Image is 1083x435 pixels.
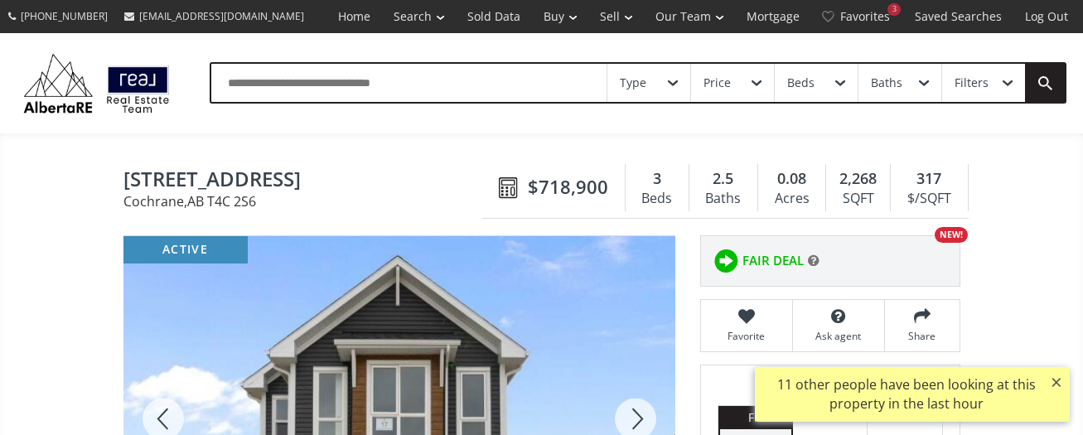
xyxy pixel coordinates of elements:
h3: Tour This Home [718,374,943,405]
div: Price [703,77,731,89]
span: [PHONE_NUMBER] [21,9,108,23]
div: 3 [634,168,680,190]
img: rating icon [709,244,742,278]
div: Filters [955,77,989,89]
span: Share [893,329,951,343]
div: 2.5 [698,168,749,190]
div: Beds [634,186,680,211]
div: Beds [787,77,815,89]
div: SQFT [834,186,882,211]
div: 317 [899,168,959,190]
span: Favorite [709,329,784,343]
div: active [123,236,248,263]
span: FAIR DEAL [742,252,804,269]
span: $718,900 [528,174,608,200]
div: $/SQFT [899,186,959,211]
div: Type [620,77,646,89]
div: Baths [871,77,902,89]
div: 3 [887,3,901,16]
span: Cochrane , AB T4C 2S6 [123,195,491,208]
span: 17 Southborough Square [123,168,491,194]
span: [EMAIL_ADDRESS][DOMAIN_NAME] [139,9,304,23]
button: × [1043,367,1070,397]
span: 2,268 [839,168,877,190]
img: Logo [17,50,176,117]
span: Ask agent [801,329,876,343]
div: 11 other people have been looking at this property in the last hour [763,375,1049,413]
div: Baths [698,186,749,211]
a: [EMAIL_ADDRESS][DOMAIN_NAME] [116,1,312,31]
div: Fri [720,406,791,429]
div: NEW! [935,227,968,243]
div: 0.08 [766,168,817,190]
div: Acres [766,186,817,211]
